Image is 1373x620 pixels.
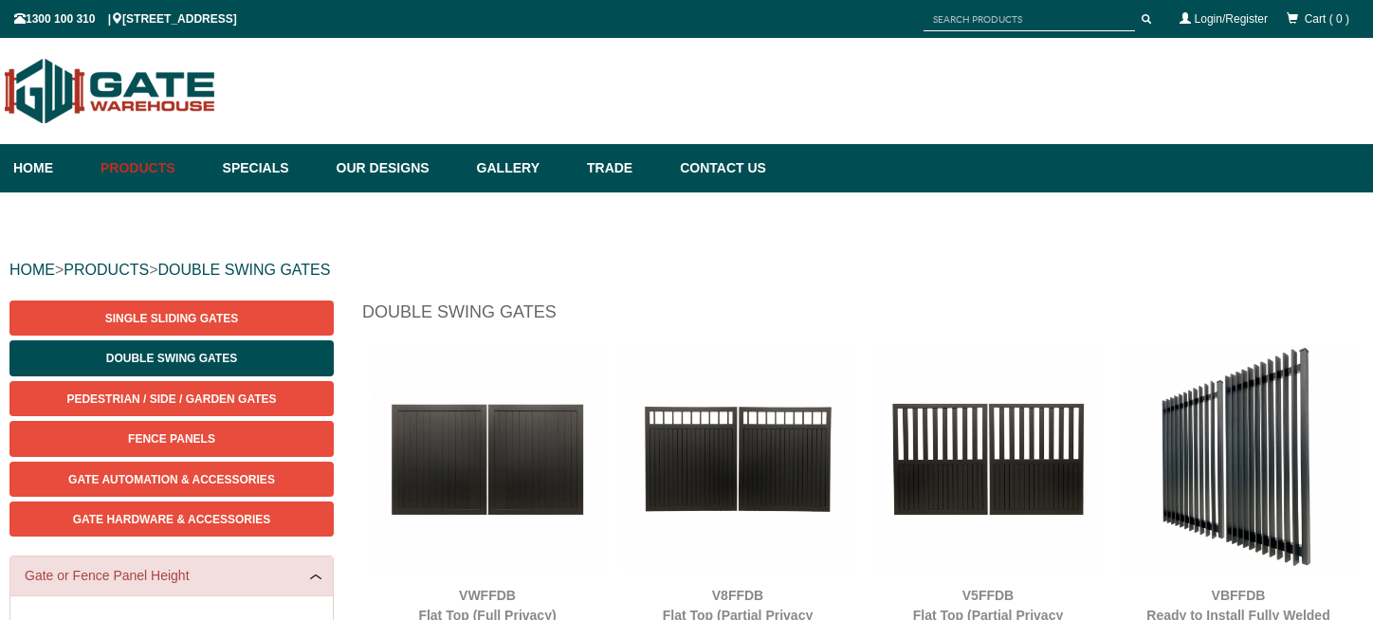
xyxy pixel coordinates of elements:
[1195,12,1268,26] a: Login/Register
[13,144,91,192] a: Home
[105,312,238,325] span: Single Sliding Gates
[14,12,237,26] span: 1300 100 310 | [STREET_ADDRESS]
[25,566,319,586] a: Gate or Fence Panel Height
[128,432,215,446] span: Fence Panels
[64,262,149,278] a: PRODUCTS
[362,301,1364,334] h1: Double Swing Gates
[622,343,853,574] img: V8FFDB - Flat Top (Partial Privacy approx.85%) - Double Aluminium Driveway Gates - Double Swing G...
[924,8,1135,31] input: SEARCH PRODUCTS
[1123,343,1354,574] img: VBFFDB - Ready to Install Fully Welded 65x16mm Vertical Blade - Aluminium Double Swing Gates - Ma...
[9,340,334,375] a: Double Swing Gates
[670,144,766,192] a: Contact Us
[157,262,330,278] a: DOUBLE SWING GATES
[9,501,334,537] a: Gate Hardware & Accessories
[9,381,334,416] a: Pedestrian / Side / Garden Gates
[577,144,670,192] a: Trade
[327,144,467,192] a: Our Designs
[9,301,334,336] a: Single Sliding Gates
[872,343,1104,574] img: V5FFDB - Flat Top (Partial Privacy approx.50%) - Double Aluminium Driveway Gates - Double Swing G...
[91,144,213,192] a: Products
[106,352,237,365] span: Double Swing Gates
[467,144,577,192] a: Gallery
[9,262,55,278] a: HOME
[372,343,603,574] img: VWFFDB - Flat Top (Full Privacy) - Double Aluminium Driveway Gates - Double Swing Gates - Matte B...
[9,462,334,497] a: Gate Automation & Accessories
[213,144,327,192] a: Specials
[9,421,334,456] a: Fence Panels
[1305,12,1349,26] span: Cart ( 0 )
[9,240,1364,301] div: > >
[66,392,276,406] span: Pedestrian / Side / Garden Gates
[68,473,275,486] span: Gate Automation & Accessories
[73,513,271,526] span: Gate Hardware & Accessories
